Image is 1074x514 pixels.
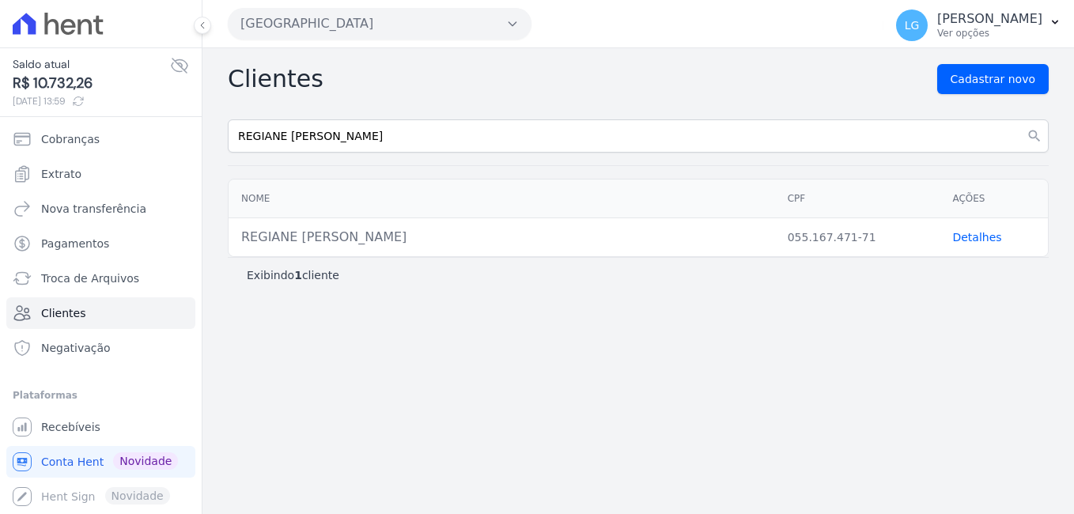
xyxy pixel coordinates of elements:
[775,218,940,257] td: 055.167.471-71
[41,166,81,182] span: Extrato
[294,269,302,282] b: 1
[940,180,1048,218] th: Ações
[6,158,195,190] a: Extrato
[883,3,1074,47] button: LG [PERSON_NAME] Ver opções
[6,297,195,329] a: Clientes
[41,201,146,217] span: Nova transferência
[6,446,195,478] a: Conta Hent Novidade
[41,236,109,251] span: Pagamentos
[937,11,1042,27] p: [PERSON_NAME]
[41,131,100,147] span: Cobranças
[13,94,170,108] span: [DATE] 13:59
[41,454,104,470] span: Conta Hent
[113,452,178,470] span: Novidade
[228,8,531,40] button: [GEOGRAPHIC_DATA]
[247,267,339,283] p: Exibindo cliente
[41,270,139,286] span: Troca de Arquivos
[937,27,1042,40] p: Ver opções
[13,123,189,512] nav: Sidebar
[41,340,111,356] span: Negativação
[937,64,1049,94] a: Cadastrar novo
[13,56,170,73] span: Saldo atual
[13,386,189,405] div: Plataformas
[41,305,85,321] span: Clientes
[905,20,920,31] span: LG
[6,228,195,259] a: Pagamentos
[1020,119,1049,153] button: search
[41,419,100,435] span: Recebíveis
[229,180,775,218] th: Nome
[13,73,170,94] span: R$ 10.732,26
[1027,128,1042,144] i: search
[228,119,1049,153] input: Buscar por nome, CPF ou email
[6,193,195,225] a: Nova transferência
[6,263,195,294] a: Troca de Arquivos
[6,411,195,443] a: Recebíveis
[241,228,762,247] div: REGIANE [PERSON_NAME]
[952,231,1001,244] a: Detalhes
[6,123,195,155] a: Cobranças
[228,65,323,93] h2: Clientes
[6,332,195,364] a: Negativação
[775,180,940,218] th: CPF
[951,71,1035,87] span: Cadastrar novo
